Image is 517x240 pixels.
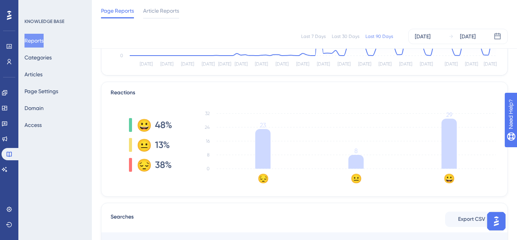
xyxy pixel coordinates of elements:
[485,210,508,233] iframe: UserGuiding AI Assistant Launcher
[24,51,52,64] button: Categories
[399,61,412,67] tspan: [DATE]
[120,53,123,58] tspan: 0
[378,61,391,67] tspan: [DATE]
[258,173,269,184] text: 😔
[354,147,358,155] tspan: 8
[24,101,44,115] button: Domain
[351,173,362,184] text: 😐
[207,152,210,158] tspan: 8
[205,111,210,116] tspan: 32
[205,125,210,130] tspan: 24
[460,32,476,41] div: [DATE]
[458,215,485,224] span: Export CSV
[276,61,289,67] tspan: [DATE]
[24,34,44,48] button: Reports
[24,118,42,132] button: Access
[446,111,452,118] tspan: 29
[301,33,326,39] div: Last 7 Days
[140,61,153,67] tspan: [DATE]
[420,61,433,67] tspan: [DATE]
[181,61,194,67] tspan: [DATE]
[235,61,248,67] tspan: [DATE]
[465,61,478,67] tspan: [DATE]
[137,119,149,131] div: 😀
[206,138,210,144] tspan: 16
[444,173,455,184] text: 😀
[137,159,149,171] div: 😔
[484,61,497,67] tspan: [DATE]
[111,88,498,97] div: Reactions
[101,6,134,15] span: Page Reports
[160,61,173,67] tspan: [DATE]
[317,61,330,67] tspan: [DATE]
[207,166,210,171] tspan: 0
[218,61,231,67] tspan: [DATE]
[155,119,172,131] span: 48%
[155,139,170,151] span: 13%
[445,212,498,227] button: Export CSV
[202,61,215,67] tspan: [DATE]
[365,33,393,39] div: Last 90 Days
[260,122,266,129] tspan: 23
[24,67,42,81] button: Articles
[338,61,351,67] tspan: [DATE]
[24,84,58,98] button: Page Settings
[137,139,149,151] div: 😐
[143,6,179,15] span: Article Reports
[24,18,64,25] div: KNOWLEDGE BASE
[18,2,48,11] span: Need Help?
[358,61,371,67] tspan: [DATE]
[332,33,359,39] div: Last 30 Days
[155,159,172,171] span: 38%
[296,61,309,67] tspan: [DATE]
[255,61,268,67] tspan: [DATE]
[445,61,458,67] tspan: [DATE]
[415,32,431,41] div: [DATE]
[111,212,134,226] span: Searches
